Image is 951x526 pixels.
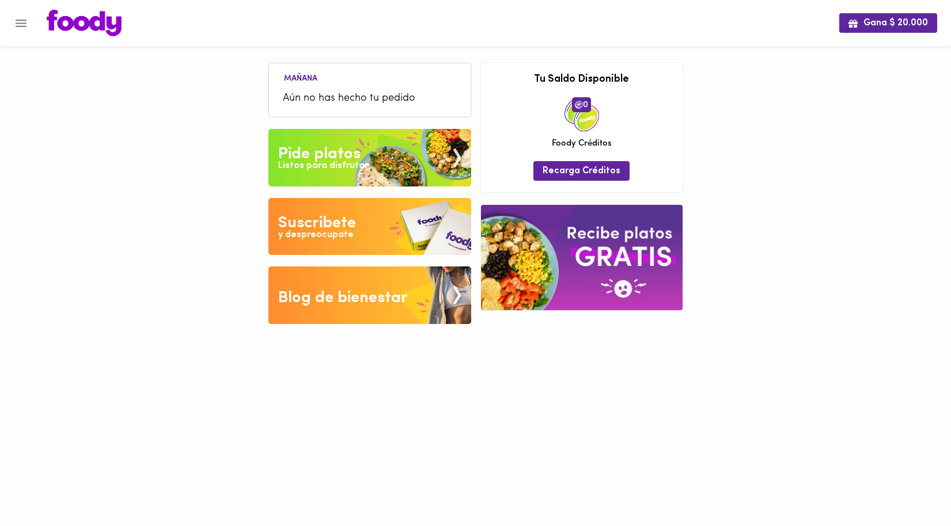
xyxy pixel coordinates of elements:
iframe: Messagebird Livechat Widget [884,459,939,514]
span: Recarga Créditos [543,166,620,177]
img: logo.png [47,10,122,36]
h3: Tu Saldo Disponible [490,74,674,86]
img: Disfruta bajar de peso [268,198,471,256]
button: Gana $ 20.000 [839,13,937,32]
div: Suscribete [278,212,356,235]
img: foody-creditos.png [575,101,583,109]
span: Foody Créditos [552,138,612,150]
img: referral-banner.png [481,205,683,310]
img: Pide un Platos [268,129,471,186]
li: Mañana [275,72,327,83]
div: y despreocupate [278,228,354,242]
div: Listos para disfrutar [278,159,368,173]
button: Recarga Créditos [533,161,630,180]
button: Menu [7,9,35,37]
div: Blog de bienestar [278,287,408,310]
img: credits-package.png [564,97,599,132]
img: Blog de bienestar [268,266,471,324]
span: 0 [572,97,591,112]
span: Gana $ 20.000 [848,18,928,29]
span: Aún no has hecho tu pedido [283,91,457,106]
div: Pide platos [278,143,361,166]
